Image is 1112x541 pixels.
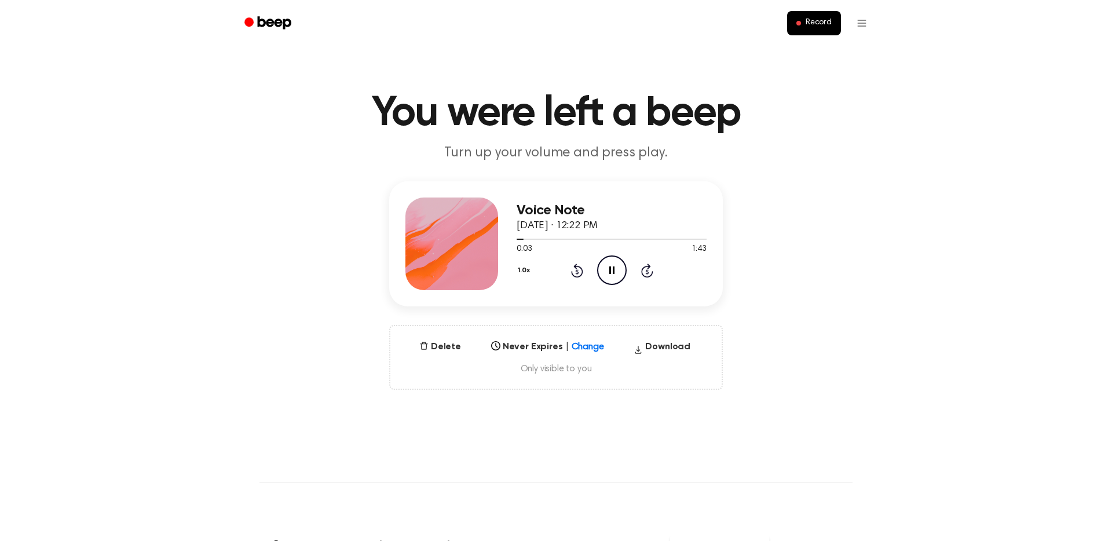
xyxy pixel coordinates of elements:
button: Download [629,340,695,359]
span: 1:43 [692,243,707,255]
p: Turn up your volume and press play. [334,144,778,163]
span: Record [806,18,832,28]
span: [DATE] · 12:22 PM [517,221,598,231]
h1: You were left a beep [259,93,853,134]
span: 0:03 [517,243,532,255]
button: Delete [415,340,466,354]
button: 1.0x [517,261,534,280]
button: Record [787,11,841,35]
h3: Voice Note [517,203,707,218]
a: Beep [236,12,302,35]
button: Open menu [848,9,876,37]
span: Only visible to you [404,363,708,375]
